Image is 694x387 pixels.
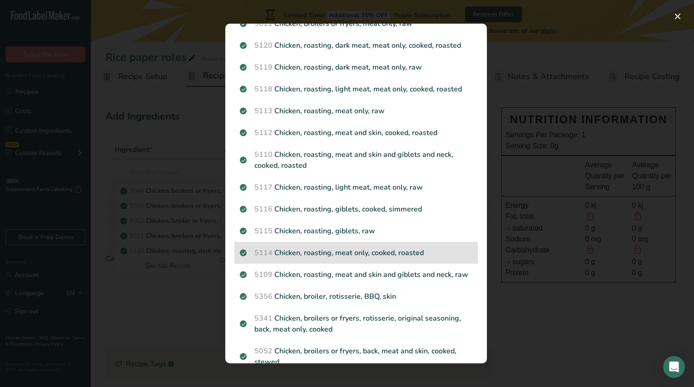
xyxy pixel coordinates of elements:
[254,182,273,192] span: 5117
[254,62,273,72] span: 5119
[254,226,273,236] span: 5115
[240,313,472,335] p: Chicken, broilers or fryers, rotisserie, original seasoning, back, meat only, cooked
[254,346,273,356] span: 5052
[254,270,273,280] span: 5109
[254,292,273,302] span: 5356
[240,127,472,138] p: Chicken, roasting, meat and skin, cooked, roasted
[663,356,685,378] div: Open Intercom Messenger
[240,247,472,258] p: Chicken, roasting, meat only, cooked, roasted
[254,40,273,50] span: 5120
[254,128,273,138] span: 5112
[240,62,472,73] p: Chicken, roasting, dark meat, meat only, raw
[240,226,472,236] p: Chicken, roasting, giblets, raw
[254,313,273,323] span: 5341
[254,204,273,214] span: 5116
[240,291,472,302] p: Chicken, broiler, rotisserie, BBQ, skin
[254,106,273,116] span: 5113
[240,84,472,95] p: Chicken, roasting, light meat, meat only, cooked, roasted
[254,248,273,258] span: 5114
[254,150,273,160] span: 5110
[240,149,472,171] p: Chicken, roasting, meat and skin and giblets and neck, cooked, roasted
[254,19,273,29] span: 5011
[254,84,273,94] span: 5118
[240,346,472,367] p: Chicken, broilers or fryers, back, meat and skin, cooked, stewed
[240,18,472,29] p: Chicken, broilers or fryers, meat only, raw
[240,204,472,215] p: Chicken, roasting, giblets, cooked, simmered
[240,269,472,280] p: Chicken, roasting, meat and skin and giblets and neck, raw
[240,182,472,193] p: Chicken, roasting, light meat, meat only, raw
[240,40,472,51] p: Chicken, roasting, dark meat, meat only, cooked, roasted
[240,106,472,116] p: Chicken, roasting, meat only, raw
